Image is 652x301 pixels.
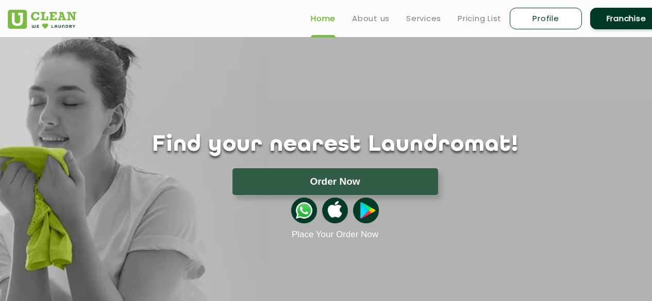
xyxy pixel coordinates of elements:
img: whatsappicon.png [291,198,317,223]
button: Order Now [232,168,438,195]
img: apple-icon.png [322,198,348,223]
a: Home [311,12,336,25]
img: UClean Laundry and Dry Cleaning [8,10,76,29]
a: Services [406,12,441,25]
img: playstoreicon.png [353,198,379,223]
a: Profile [510,8,582,29]
a: Pricing List [458,12,501,25]
a: About us [352,12,390,25]
a: Place Your Order Now [292,229,378,240]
